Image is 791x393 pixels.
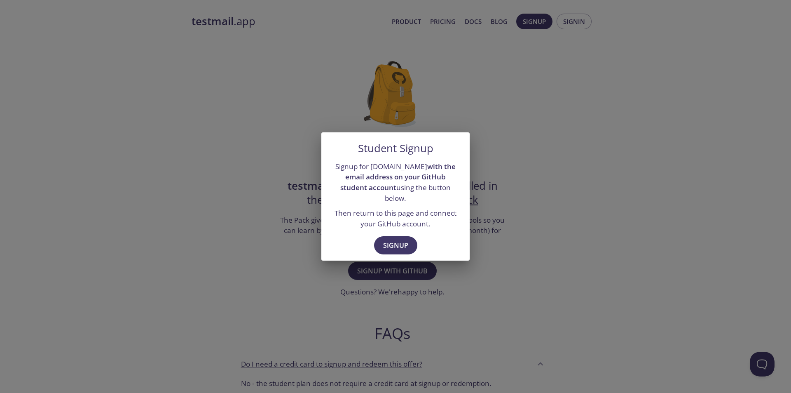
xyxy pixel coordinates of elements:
p: Then return to this page and connect your GitHub account. [331,208,460,229]
button: Signup [374,236,417,254]
strong: with the email address on your GitHub student account [340,162,456,192]
p: Signup for [DOMAIN_NAME] using the button below. [331,161,460,204]
h5: Student Signup [358,142,433,155]
span: Signup [383,240,408,251]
